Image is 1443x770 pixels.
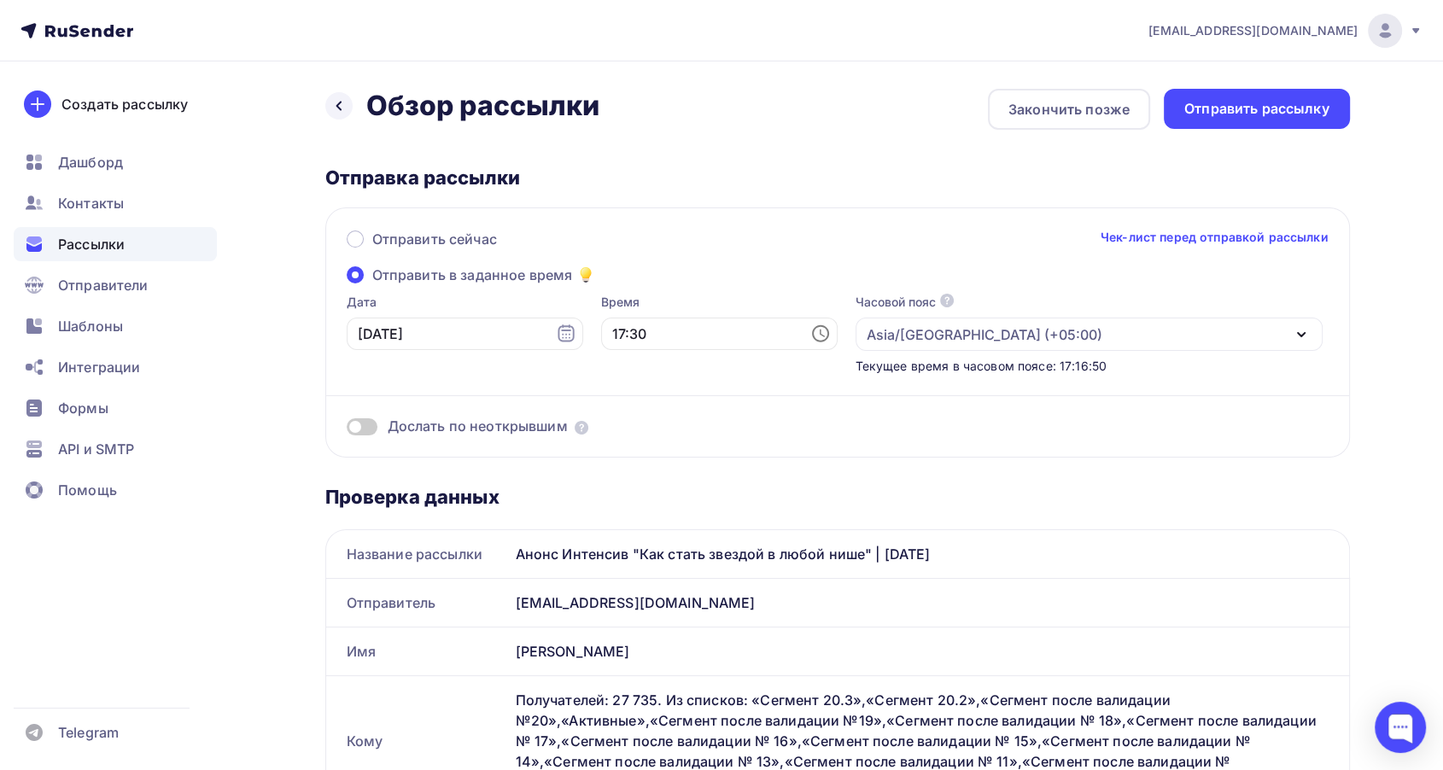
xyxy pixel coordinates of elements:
[58,152,123,172] span: Дашборд
[1008,99,1130,120] div: Закончить позже
[102,544,512,561] p: — хочешь не просто подписчиков, а зaказы, клиентов и дeньги.
[102,460,512,493] p: — хочешь запустить практику и начать зарабатывать в [GEOGRAPHIC_DATA], а не топтаться на старте;
[14,309,217,343] a: Шаблоны
[14,186,217,220] a: Контакты
[14,145,217,179] a: Дашборд
[325,166,1350,190] div: Отправка рассылки
[326,530,509,578] div: Название рассылки
[601,318,838,350] input: 17:16
[509,530,1349,578] div: Анонс Интенсив "Как стать звездой в любой нише" | [DATE]
[102,444,512,461] p: Интенсив для тебя, если:
[372,265,573,285] span: Отправить в заданное время
[102,9,512,208] img: Три шага к финансовой свободе
[58,316,123,336] span: Шаблоны
[326,579,509,627] div: Отправитель
[509,627,1349,675] div: [PERSON_NAME]
[102,292,512,325] p: Ты можешь быть сильным специалистом, но пока тебя не знают, клиентов забирают те, кто громче.
[58,357,140,377] span: Интеграции
[509,579,1349,627] div: [EMAIL_ADDRESS][DOMAIN_NAME]
[102,225,512,242] p: Хотеть мало.
[347,318,583,350] input: 12.09.2025
[58,480,117,500] span: Помощь
[325,485,1350,509] div: Проверка данных
[1148,14,1423,48] a: [EMAIL_ADDRESS][DOMAIN_NAME]
[856,358,1323,375] div: Текущее время в часовом поясе: 17:16:50
[856,294,936,311] div: Часовой пояс
[1101,229,1329,246] a: Чек-лист перед отправкой рассылки
[326,627,509,675] div: Имя
[856,294,1323,351] button: Часовой пояс Asia/[GEOGRAPHIC_DATA] (+05:00)
[102,494,512,511] p: — надоело «начинать и бросать», так и не увидев результата;
[14,227,217,261] a: Рассылки
[102,510,512,544] p: — клиентов ценят твою работу, но выбирают других, потому что ты не умеешь себя подать;
[347,294,583,311] label: Дата
[1148,22,1358,39] span: [EMAIL_ADDRESS][DOMAIN_NAME]
[58,275,149,295] span: Отправители
[58,398,108,418] span: Формы
[102,376,512,427] p: 🚀 Интенсив — это схема, которая съэкономит тебе годы. Даже если у тебя мало подписчиков и нет бюд...
[14,391,217,425] a: Формы
[1184,99,1329,119] div: Отправить рассылку
[867,324,1102,345] div: Asia/[GEOGRAPHIC_DATA] (+05:00)
[172,376,368,393] a: Как стать звездой в любой нише
[102,342,512,359] p: А если ты не заметен, тебя как эксперта не существует.
[102,242,512,275] p: Можно годами постить рилсики и собирать лайки от тёти [PERSON_NAME], но если клиенты не приходят ...
[366,89,600,123] h2: Обзор рассылки
[388,417,568,436] span: Дослать по неоткрывшим
[61,94,188,114] div: Создать рассылку
[102,578,512,611] p: Когда ты заметен, клиенты ищут тебя сами. А ты можешь ставить ценник, который отражает твою ценно...
[58,234,125,254] span: Рассылки
[601,294,838,311] label: Время
[58,722,119,743] span: Telegram
[14,268,217,302] a: Отправители
[372,229,497,249] span: Отправить сейчас
[58,439,134,459] span: API и SMTP
[58,193,124,213] span: Контакты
